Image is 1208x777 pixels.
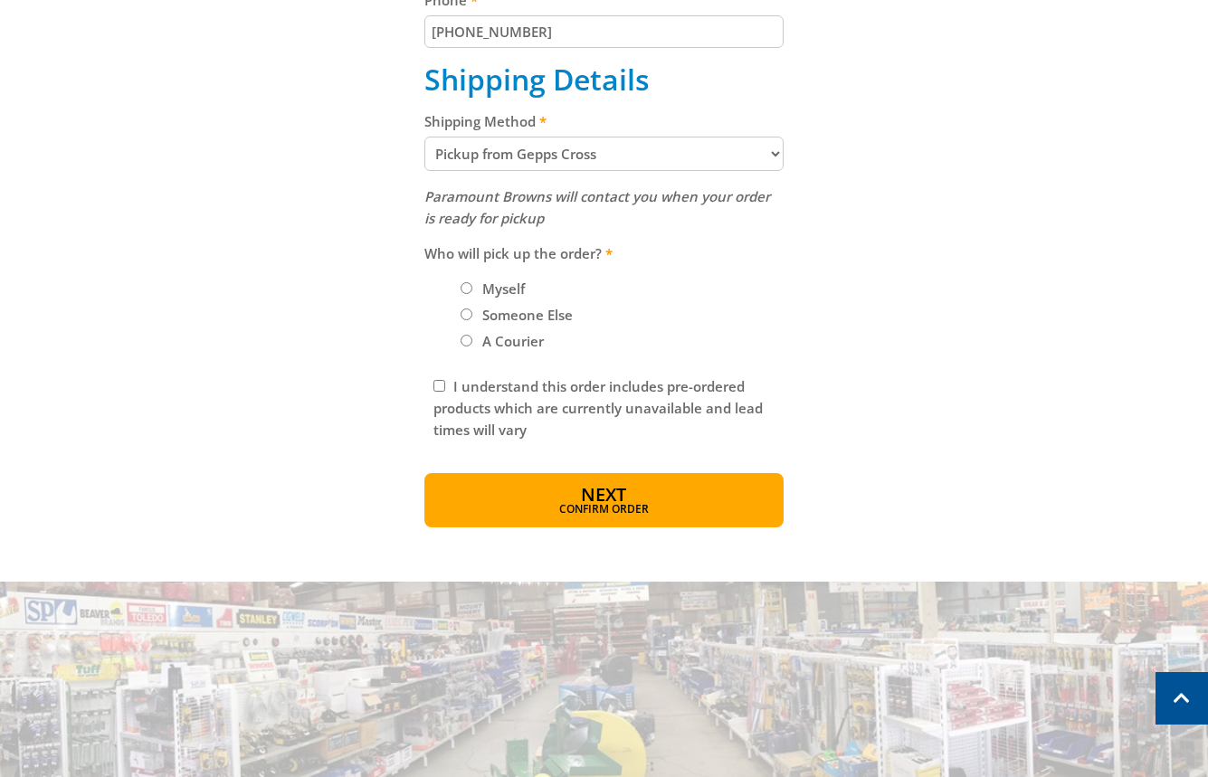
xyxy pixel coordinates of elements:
em: Paramount Browns will contact you when your order is ready for pickup [424,187,770,227]
select: Please select a shipping method. [424,137,784,171]
span: Confirm order [463,504,745,515]
label: Myself [476,273,531,304]
input: Please select who will pick up the order. [461,335,472,346]
span: Next [581,482,626,507]
button: Next Confirm order [424,473,784,527]
input: Please read and complete. [433,380,445,392]
label: Shipping Method [424,110,784,132]
input: Please select who will pick up the order. [461,282,472,294]
label: I understand this order includes pre-ordered products which are currently unavailable and lead ti... [433,377,763,439]
input: Please enter your telephone number. [424,15,784,48]
label: Someone Else [476,299,579,330]
h2: Shipping Details [424,62,784,97]
input: Please select who will pick up the order. [461,308,472,320]
label: Who will pick up the order? [424,242,784,264]
label: A Courier [476,326,550,356]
